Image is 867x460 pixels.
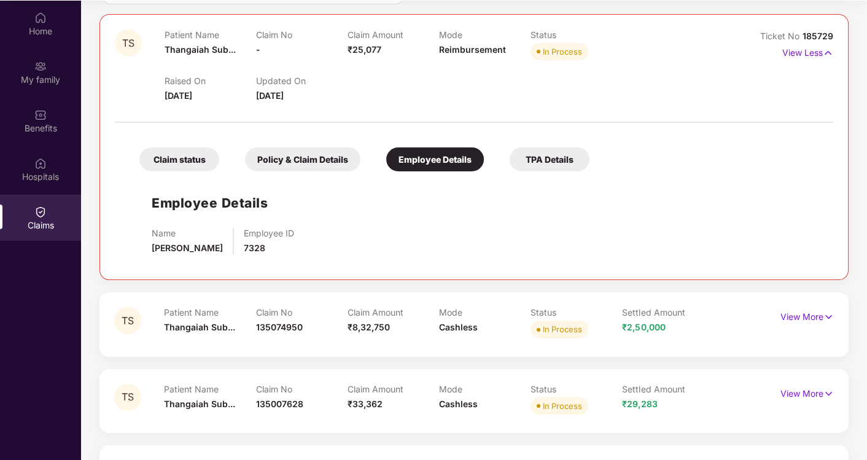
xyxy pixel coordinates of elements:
[622,399,657,409] span: ₹29,283
[165,76,256,86] p: Raised On
[348,44,381,55] span: ₹25,077
[152,243,223,253] span: [PERSON_NAME]
[34,157,47,170] img: svg+xml;base64,PHN2ZyBpZD0iSG9zcGl0YWxzIiB4bWxucz0iaHR0cDovL3d3dy53My5vcmcvMjAwMC9zdmciIHdpZHRoPS...
[348,307,439,318] p: Claim Amount
[256,29,348,40] p: Claim No
[165,29,256,40] p: Patient Name
[439,29,531,40] p: Mode
[34,109,47,121] img: svg+xml;base64,PHN2ZyBpZD0iQmVuZWZpdHMiIHhtbG5zPSJodHRwOi8vd3d3LnczLm9yZy8yMDAwL3N2ZyIgd2lkdGg9Ij...
[165,44,236,55] span: Thangaiah Sub...
[164,322,235,332] span: Thangaiah Sub...
[256,90,284,101] span: [DATE]
[780,307,834,324] p: View More
[256,307,348,318] p: Claim No
[439,307,531,318] p: Mode
[622,384,713,394] p: Settled Amount
[348,384,439,394] p: Claim Amount
[348,399,383,409] span: ₹33,362
[543,45,582,58] div: In Process
[164,399,235,409] span: Thangaiah Sub...
[34,60,47,72] img: svg+xml;base64,PHN2ZyB3aWR0aD0iMjAiIGhlaWdodD0iMjAiIHZpZXdCb3g9IjAgMCAyMCAyMCIgZmlsbD0ibm9uZSIgeG...
[439,399,478,409] span: Cashless
[139,147,219,171] div: Claim status
[122,316,134,326] span: TS
[543,400,582,412] div: In Process
[164,384,255,394] p: Patient Name
[256,399,303,409] span: 135007628
[760,31,803,41] span: Ticket No
[439,384,531,394] p: Mode
[348,322,390,332] span: ₹8,32,750
[823,46,833,60] img: svg+xml;base64,PHN2ZyB4bWxucz0iaHR0cDovL3d3dy53My5vcmcvMjAwMC9zdmciIHdpZHRoPSIxNyIgaGVpZ2h0PSIxNy...
[165,90,192,101] span: [DATE]
[34,12,47,24] img: svg+xml;base64,PHN2ZyBpZD0iSG9tZSIgeG1sbnM9Imh0dHA6Ly93d3cudzMub3JnLzIwMDAvc3ZnIiB3aWR0aD0iMjAiIG...
[348,29,439,40] p: Claim Amount
[122,38,134,49] span: TS
[256,384,348,394] p: Claim No
[245,147,360,171] div: Policy & Claim Details
[256,44,260,55] span: -
[531,307,622,318] p: Status
[803,31,833,41] span: 185729
[543,323,582,335] div: In Process
[782,43,833,60] p: View Less
[823,310,834,324] img: svg+xml;base64,PHN2ZyB4bWxucz0iaHR0cDovL3d3dy53My5vcmcvMjAwMC9zdmciIHdpZHRoPSIxNyIgaGVpZ2h0PSIxNy...
[780,384,834,400] p: View More
[439,44,506,55] span: Reimbursement
[152,193,268,213] h1: Employee Details
[622,307,713,318] p: Settled Amount
[164,307,255,318] p: Patient Name
[122,392,134,402] span: TS
[531,29,622,40] p: Status
[244,228,294,238] p: Employee ID
[439,322,478,332] span: Cashless
[152,228,223,238] p: Name
[386,147,484,171] div: Employee Details
[531,384,622,394] p: Status
[256,76,348,86] p: Updated On
[823,387,834,400] img: svg+xml;base64,PHN2ZyB4bWxucz0iaHR0cDovL3d3dy53My5vcmcvMjAwMC9zdmciIHdpZHRoPSIxNyIgaGVpZ2h0PSIxNy...
[244,243,265,253] span: 7328
[34,206,47,218] img: svg+xml;base64,PHN2ZyBpZD0iQ2xhaW0iIHhtbG5zPSJodHRwOi8vd3d3LnczLm9yZy8yMDAwL3N2ZyIgd2lkdGg9IjIwIi...
[510,147,589,171] div: TPA Details
[256,322,303,332] span: 135074950
[622,322,665,332] span: ₹2,50,000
